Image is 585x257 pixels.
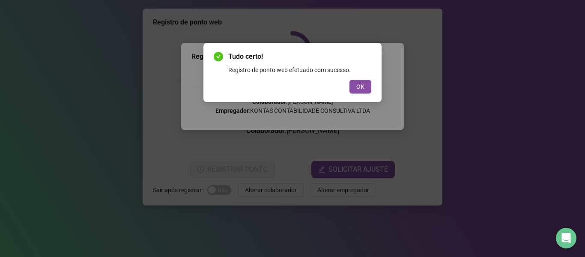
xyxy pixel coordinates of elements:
span: Tudo certo! [228,51,371,62]
button: OK [349,80,371,94]
span: OK [356,82,364,91]
div: Registro de ponto web efetuado com sucesso. [228,65,371,75]
div: Open Intercom Messenger [556,228,576,248]
span: check-circle [214,52,223,61]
